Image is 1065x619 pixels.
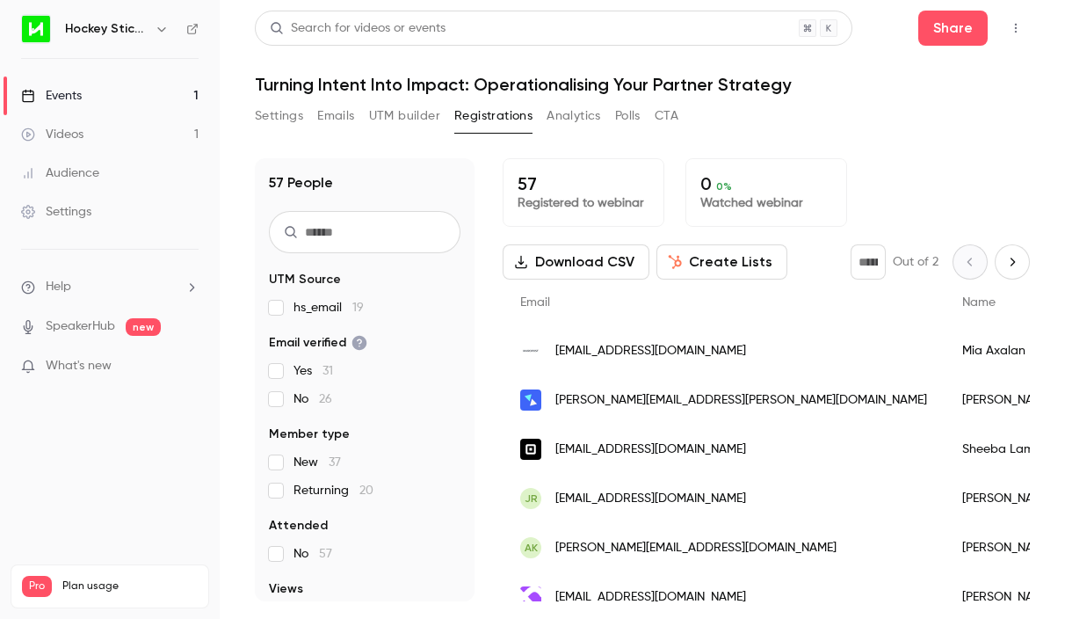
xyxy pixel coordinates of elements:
[255,74,1030,95] h1: Turning Intent Into Impact: Operationalising Your Partner Strategy
[655,102,678,130] button: CTA
[700,194,832,212] p: Watched webinar
[293,482,373,499] span: Returning
[269,172,333,193] h1: 57 People
[22,576,52,597] span: Pro
[319,548,332,560] span: 57
[269,426,350,443] span: Member type
[21,164,99,182] div: Audience
[22,15,50,43] img: Hockey Stick Advisory
[269,271,341,288] span: UTM Source
[893,253,938,271] p: Out of 2
[293,362,333,380] span: Yes
[46,357,112,375] span: What's new
[270,19,446,38] div: Search for videos or events
[615,102,641,130] button: Polls
[62,579,198,594] span: Plan usage
[177,359,199,375] iframe: Noticeable Trigger
[918,11,988,46] button: Share
[293,545,332,563] span: No
[454,102,532,130] button: Registrations
[525,540,538,556] span: AK
[359,484,373,497] span: 20
[962,296,996,309] span: Name
[518,173,649,194] p: 57
[21,203,91,221] div: Settings
[293,299,364,317] span: hs_email
[555,539,837,557] span: [PERSON_NAME][EMAIL_ADDRESS][DOMAIN_NAME]
[329,456,341,469] span: 37
[555,391,927,410] span: [PERSON_NAME][EMAIL_ADDRESS][PERSON_NAME][DOMAIN_NAME]
[995,244,1030,280] button: Next page
[520,296,550,309] span: Email
[656,244,787,280] button: Create Lists
[269,517,328,535] span: Attended
[716,180,732,193] span: 0 %
[21,87,82,105] div: Events
[520,340,541,361] img: maropost.com
[46,317,115,336] a: SpeakerHub
[525,491,538,506] span: JR
[65,20,148,38] h6: Hockey Stick Advisory
[520,586,541,608] img: filament.digital
[518,194,649,212] p: Registered to webinar
[21,278,199,296] li: help-dropdown-opener
[369,102,440,130] button: UTM builder
[126,318,161,336] span: new
[46,278,71,296] span: Help
[520,439,541,460] img: squareup.com
[700,173,832,194] p: 0
[555,490,746,508] span: [EMAIL_ADDRESS][DOMAIN_NAME]
[520,390,541,411] img: helloclever.co
[255,102,303,130] button: Settings
[269,580,303,598] span: Views
[555,342,746,360] span: [EMAIL_ADDRESS][DOMAIN_NAME]
[352,302,364,314] span: 19
[293,390,332,408] span: No
[555,588,746,607] span: [EMAIL_ADDRESS][DOMAIN_NAME]
[293,454,341,471] span: New
[317,102,354,130] button: Emails
[21,126,83,143] div: Videos
[269,334,367,352] span: Email verified
[555,441,746,459] span: [EMAIL_ADDRESS][DOMAIN_NAME]
[547,102,601,130] button: Analytics
[319,393,332,405] span: 26
[503,244,649,280] button: Download CSV
[322,365,333,377] span: 31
